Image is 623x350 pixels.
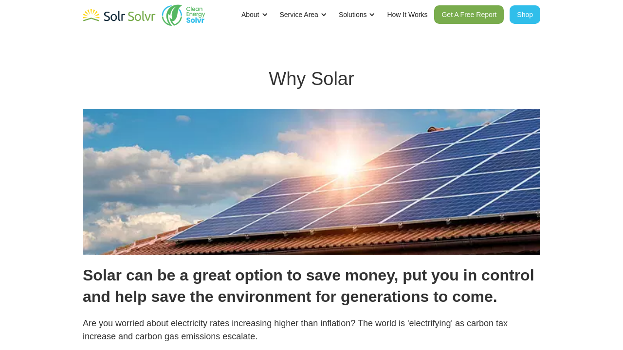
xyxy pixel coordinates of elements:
div: Solutions [339,10,367,19]
div: About [241,10,259,19]
a: Get A Free Report [434,5,504,24]
div: Service Area [280,10,318,19]
h1: Why Solar [83,68,540,89]
a: Shop [510,5,540,24]
h1: Solar can be a great option to save money, put you in control and help save the environment for g... [83,264,540,307]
